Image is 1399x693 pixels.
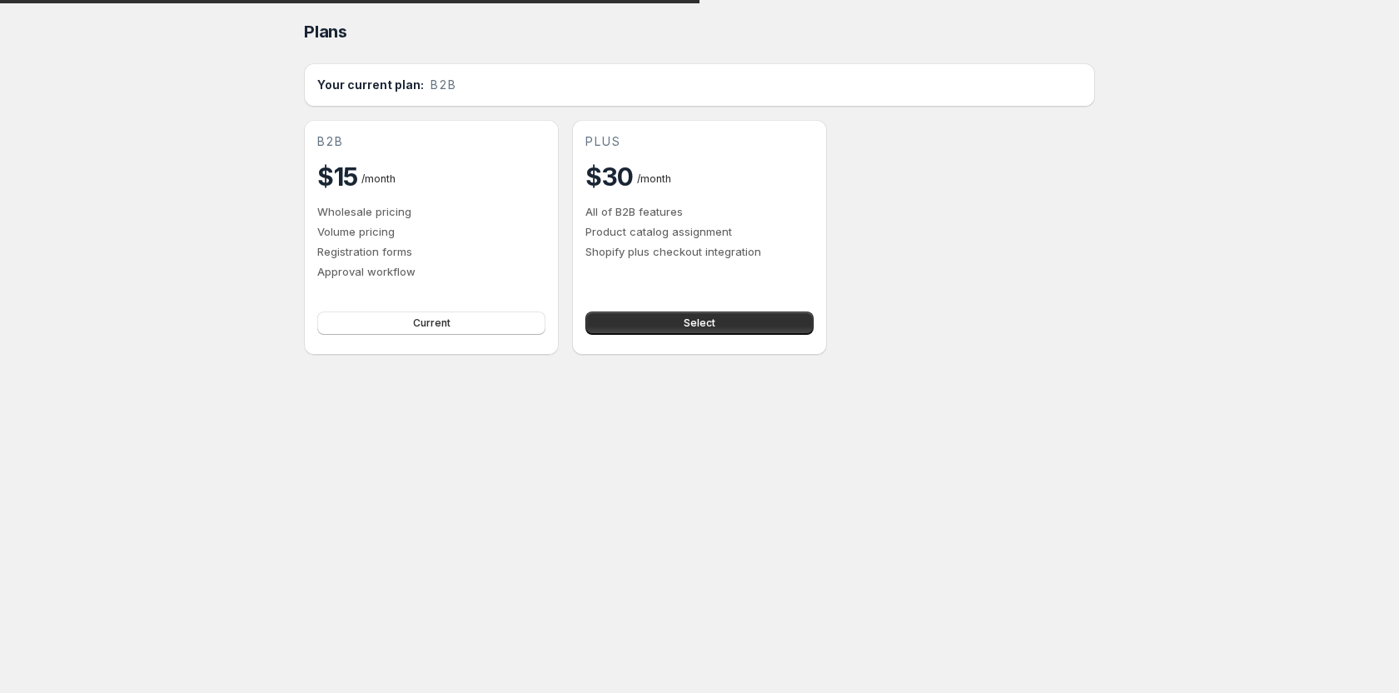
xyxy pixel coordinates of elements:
span: / month [361,172,396,185]
span: b2b [431,77,457,93]
span: Current [413,317,451,330]
p: Wholesale pricing [317,203,545,220]
span: plus [585,133,621,150]
span: Plans [304,22,347,42]
button: Current [317,312,545,335]
span: Select [684,317,715,330]
span: / month [637,172,671,185]
p: All of B2B features [585,203,814,220]
button: Select [585,312,814,335]
h2: Your current plan: [317,77,424,93]
p: Shopify plus checkout integration [585,243,814,260]
p: Approval workflow [317,263,545,280]
p: Product catalog assignment [585,223,814,240]
h2: $15 [317,160,358,193]
h2: $30 [585,160,634,193]
span: b2b [317,133,344,150]
p: Volume pricing [317,223,545,240]
p: Registration forms [317,243,545,260]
